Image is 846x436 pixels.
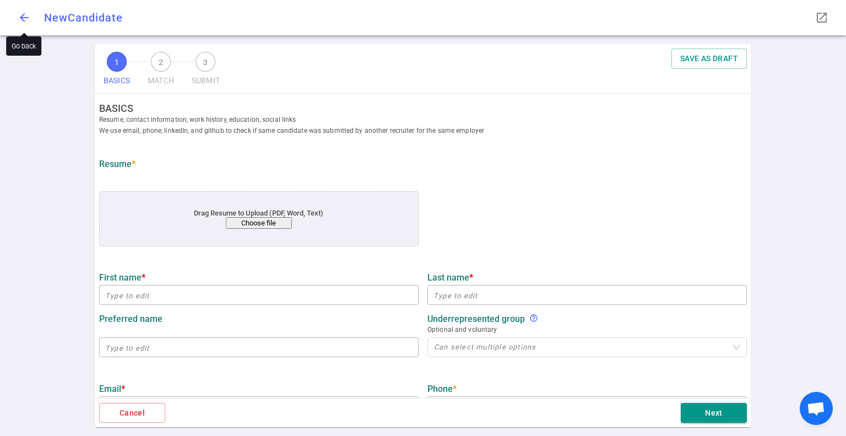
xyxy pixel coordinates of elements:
button: Go back [13,7,35,29]
div: application/pdf, application/msword, .pdf, .doc, .docx, .txt [99,191,419,246]
div: Open chat [800,392,833,425]
input: Type to edit [427,397,747,415]
input: Type to edit [99,338,419,356]
span: 3 [196,52,215,72]
strong: BASICS [99,103,756,114]
label: Email [99,384,419,394]
span: MATCH [148,72,174,90]
button: Open LinkedIn as a popup [811,7,833,29]
button: Cancel [99,403,165,423]
span: 2 [151,52,171,72]
strong: Preferred name [99,314,162,324]
span: Resume, contact information, work history, education, social links We use email, phone, linkedIn,... [99,114,756,136]
button: 3SUBMIT [187,49,224,93]
div: Drag Resume to Upload (PDF, Word, Text) [132,209,386,229]
button: Next [681,403,747,423]
label: Phone [427,384,747,394]
button: 1BASICS [99,49,134,93]
span: BASICS [104,72,130,90]
input: Type to edit [99,397,419,415]
label: Last name [427,272,747,283]
input: Type to edit [427,286,747,304]
span: Optional and voluntary [427,324,747,335]
input: Type to edit [99,286,419,304]
strong: Underrepresented Group [427,314,525,324]
span: New Candidate [44,11,123,24]
span: launch [815,11,828,24]
span: 1 [107,52,127,72]
label: First name [99,272,419,283]
span: arrow_back [18,11,31,24]
button: Choose file [226,217,292,229]
div: Go back [6,36,41,56]
button: SAVE AS DRAFT [671,49,747,69]
span: SUBMIT [192,72,220,90]
strong: Resume [99,159,135,169]
button: 2MATCH [143,49,178,93]
i: help_outline [529,314,538,322]
div: We support diversity and inclusion to create equitable futures and prohibit discrimination and ha... [529,314,538,324]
